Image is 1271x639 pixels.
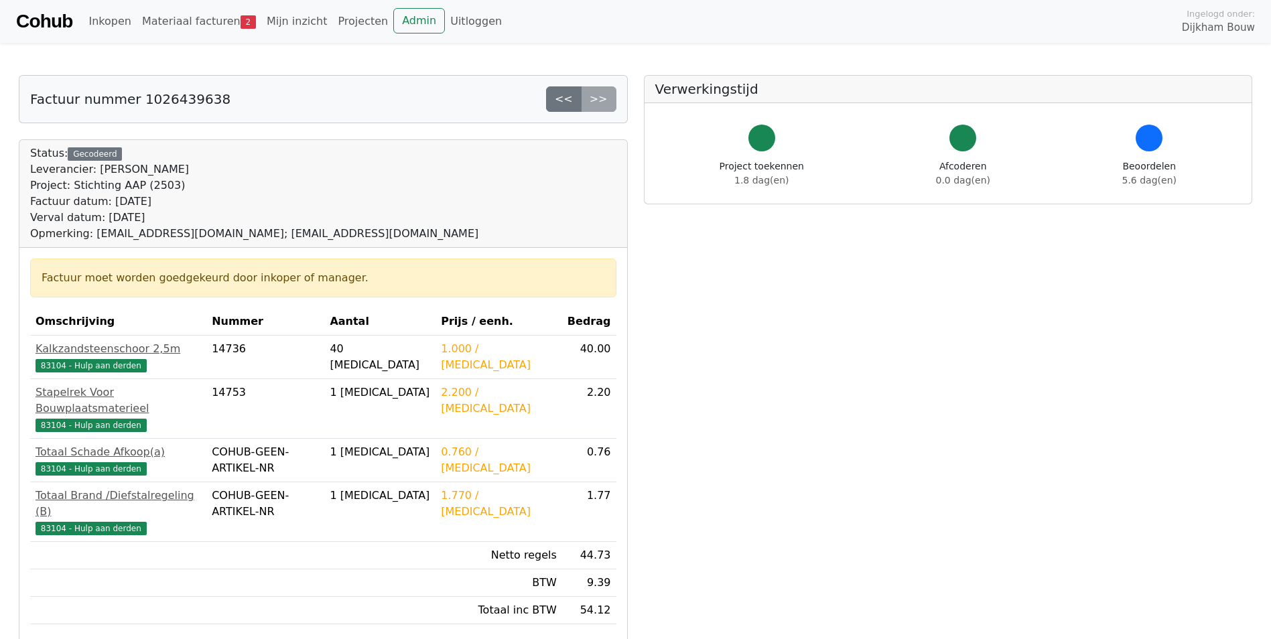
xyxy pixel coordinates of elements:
td: 14736 [206,336,324,379]
span: Ingelogd onder: [1187,7,1255,20]
div: 1.000 / [MEDICAL_DATA] [441,341,557,373]
span: 83104 - Hulp aan derden [36,462,147,476]
td: Totaal inc BTW [436,597,562,624]
a: Mijn inzicht [261,8,333,35]
div: Stapelrek Voor Bouwplaatsmaterieel [36,384,201,417]
span: 5.6 dag(en) [1122,175,1177,186]
div: Opmerking: [EMAIL_ADDRESS][DOMAIN_NAME]; [EMAIL_ADDRESS][DOMAIN_NAME] [30,226,478,242]
div: 1.770 / [MEDICAL_DATA] [441,488,557,520]
a: Inkopen [83,8,136,35]
div: Totaal Schade Afkoop(a) [36,444,201,460]
a: Uitloggen [445,8,507,35]
div: Factuur moet worden goedgekeurd door inkoper of manager. [42,270,605,286]
td: 1.77 [562,482,616,542]
h5: Factuur nummer 1026439638 [30,91,230,107]
div: Verval datum: [DATE] [30,210,478,226]
div: Factuur datum: [DATE] [30,194,478,210]
th: Prijs / eenh. [436,308,562,336]
span: Dijkham Bouw [1182,20,1255,35]
th: Nummer [206,308,324,336]
a: << [546,86,582,112]
td: 44.73 [562,542,616,569]
span: 83104 - Hulp aan derden [36,359,147,372]
th: Bedrag [562,308,616,336]
td: 14753 [206,379,324,439]
td: BTW [436,569,562,597]
td: 0.76 [562,439,616,482]
div: 40 [MEDICAL_DATA] [330,341,430,373]
div: Afcoderen [936,159,990,188]
a: Materiaal facturen2 [137,8,261,35]
a: Stapelrek Voor Bouwplaatsmaterieel83104 - Hulp aan derden [36,384,201,433]
div: 1 [MEDICAL_DATA] [330,384,430,401]
a: Admin [393,8,445,33]
div: Kalkzandsteenschoor 2,5m [36,341,201,357]
div: Beoordelen [1122,159,1177,188]
td: 54.12 [562,597,616,624]
td: 2.20 [562,379,616,439]
a: Cohub [16,5,72,38]
a: Totaal Schade Afkoop(a)83104 - Hulp aan derden [36,444,201,476]
div: Leverancier: [PERSON_NAME] [30,161,478,177]
a: Projecten [332,8,393,35]
th: Omschrijving [30,308,206,336]
span: 0.0 dag(en) [936,175,990,186]
div: 1 [MEDICAL_DATA] [330,444,430,460]
a: Totaal Brand /Diefstalregeling (B)83104 - Hulp aan derden [36,488,201,536]
div: Gecodeerd [68,147,122,161]
td: Netto regels [436,542,562,569]
div: 0.760 / [MEDICAL_DATA] [441,444,557,476]
th: Aantal [324,308,436,336]
div: Status: [30,145,478,242]
td: 40.00 [562,336,616,379]
span: 2 [241,15,256,29]
span: 83104 - Hulp aan derden [36,522,147,535]
div: 1 [MEDICAL_DATA] [330,488,430,504]
div: Project: Stichting AAP (2503) [30,177,478,194]
td: COHUB-GEEN-ARTIKEL-NR [206,439,324,482]
h5: Verwerkingstijd [655,81,1242,97]
a: Kalkzandsteenschoor 2,5m83104 - Hulp aan derden [36,341,201,373]
span: 1.8 dag(en) [734,175,789,186]
div: 2.200 / [MEDICAL_DATA] [441,384,557,417]
td: COHUB-GEEN-ARTIKEL-NR [206,482,324,542]
div: Project toekennen [720,159,804,188]
td: 9.39 [562,569,616,597]
span: 83104 - Hulp aan derden [36,419,147,432]
div: Totaal Brand /Diefstalregeling (B) [36,488,201,520]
